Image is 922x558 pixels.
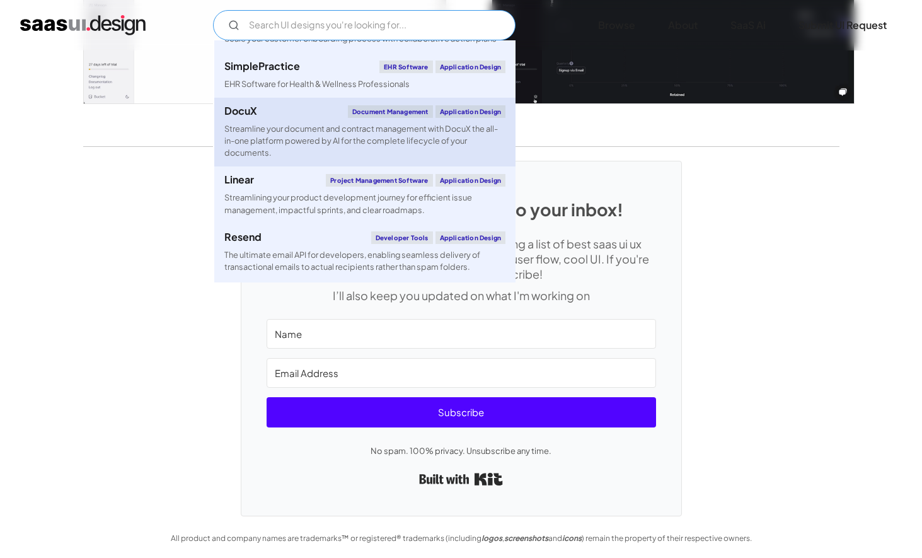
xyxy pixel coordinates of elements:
[213,10,516,40] form: Email Form
[419,468,503,491] a: Built with Kit
[267,358,656,388] input: Email Address
[224,192,505,216] div: Streamlining your product development journey for efficient issue management, impactful sprints, ...
[379,61,432,73] div: EHR Software
[214,224,516,281] a: ResendDeveloper toolsApplication DesignThe ultimate email API for developers, enabling seamless d...
[214,166,516,223] a: LinearProject Management SoftwareApplication DesignStreamlining your product development journey ...
[348,105,433,118] div: Document Management
[435,61,506,73] div: Application Design
[267,288,656,303] p: I’ll also keep you updated on what I'm working on
[214,281,516,337] a: ThreadoCommunityApplication DesignEffortlessly oversee your community on Slack, Discord, GitHub, ...
[326,174,432,187] div: Project Management Software
[267,443,656,458] p: No spam. 100% privacy. Unsubscribe any time.
[214,53,516,98] a: SimplePracticeEHR SoftwareApplication DesignEHR Software for Health & Wellness Professionals
[224,78,410,90] div: EHR Software for Health & Wellness Professionals
[214,98,516,167] a: DocuXDocument ManagementApplication DesignStreamline your document and contract management with D...
[504,533,548,543] em: screenshots
[783,11,902,39] a: Submit UI Request
[165,531,758,546] div: All product and company names are trademarks™ or registered® trademarks (including , and ) remain...
[224,249,505,273] div: The ultimate email API for developers, enabling seamless delivery of transactional emails to actu...
[224,232,262,242] div: Resend
[20,15,146,35] a: home
[224,61,300,71] div: SimplePractice
[435,174,506,187] div: Application Design
[371,231,433,244] div: Developer tools
[224,106,257,116] div: DocuX
[562,533,582,543] em: icons
[267,397,656,427] button: Subscribe
[715,11,781,39] a: SaaS Ai
[653,11,713,39] a: About
[224,123,505,160] div: Streamline your document and contract management with DocuX the all-in-one platform powered by AI...
[583,11,650,39] a: Browse
[267,319,656,349] input: Name
[481,533,502,543] em: logos
[435,105,506,118] div: Application Design
[435,231,506,244] div: Application Design
[213,10,516,40] input: Search UI designs you're looking for...
[224,175,254,185] div: Linear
